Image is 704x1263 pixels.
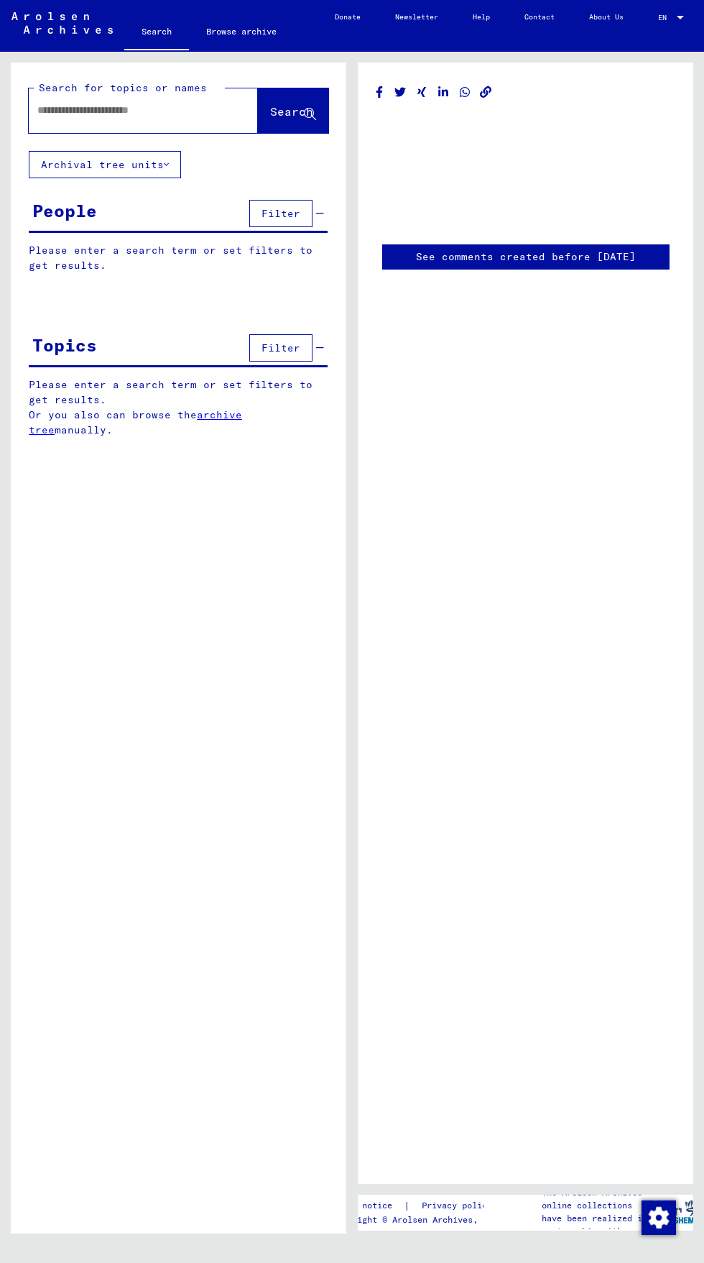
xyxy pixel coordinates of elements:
span: Filter [261,207,300,220]
button: Filter [249,334,312,362]
button: Share on WhatsApp [458,83,473,101]
button: Search [258,88,328,133]
button: Archival tree units [29,151,181,178]
p: Please enter a search term or set filters to get results. Or you also can browse the manually. [29,377,328,438]
p: have been realized in partnership with [542,1212,652,1238]
span: EN [658,14,674,22]
img: Change consent [642,1200,676,1235]
a: Privacy policy [410,1198,509,1213]
a: archive tree [29,408,242,436]
div: | [332,1198,509,1213]
button: Filter [249,200,312,227]
mat-label: Search for topics or names [39,81,207,94]
div: Topics [32,332,97,358]
p: Please enter a search term or set filters to get results. [29,243,328,273]
button: Copy link [478,83,494,101]
button: Share on LinkedIn [436,83,451,101]
span: Search [270,104,313,119]
img: Arolsen_neg.svg [11,12,113,34]
button: Share on Facebook [372,83,387,101]
span: Filter [261,341,300,354]
a: Legal notice [332,1198,404,1213]
button: Share on Twitter [393,83,408,101]
a: Browse archive [189,14,294,49]
a: Search [124,14,189,52]
p: The Arolsen Archives online collections [542,1186,652,1212]
button: Share on Xing [414,83,430,101]
div: People [32,198,97,224]
a: See comments created before [DATE] [416,249,636,265]
p: Copyright © Arolsen Archives, 2021 [332,1213,509,1226]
